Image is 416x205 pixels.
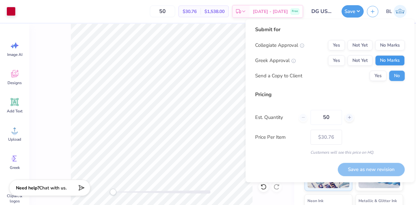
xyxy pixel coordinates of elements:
strong: Need help? [16,185,39,191]
span: Greek [10,165,20,170]
label: Est. Quantity [255,114,294,121]
button: Yes [328,55,345,66]
span: BL [386,8,392,15]
input: – – [310,110,342,125]
span: Add Text [7,109,22,114]
label: Price Per Item [255,134,305,141]
span: Upload [8,137,21,142]
div: Pricing [255,91,405,98]
div: Accessibility label [110,189,116,195]
div: Submit for [255,26,405,33]
span: $1,538.00 [204,8,225,15]
button: No [389,70,405,81]
div: Greek Approval [255,57,296,64]
span: Image AI [7,52,22,57]
span: Metallic & Glitter Ink [358,197,397,204]
a: BL [383,5,409,18]
input: Untitled Design [306,5,338,18]
button: Yes [370,70,386,81]
button: No Marks [375,55,405,66]
span: Designs [7,80,22,85]
span: Free [292,9,298,14]
button: Save [342,5,364,18]
div: Collegiate Approval [255,42,304,49]
button: Not Yet [347,40,372,50]
button: Yes [328,40,345,50]
span: $30.76 [183,8,197,15]
span: [DATE] - [DATE] [253,8,288,15]
span: Chat with us. [39,185,67,191]
span: Clipart & logos [4,193,25,204]
div: Customers will see this price on HQ. [255,149,405,155]
button: Not Yet [347,55,372,66]
input: – – [150,6,175,17]
img: Bella Lutton [394,5,407,18]
div: Send a Copy to Client [255,72,302,80]
span: Neon Ink [307,197,323,204]
button: No Marks [375,40,405,50]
